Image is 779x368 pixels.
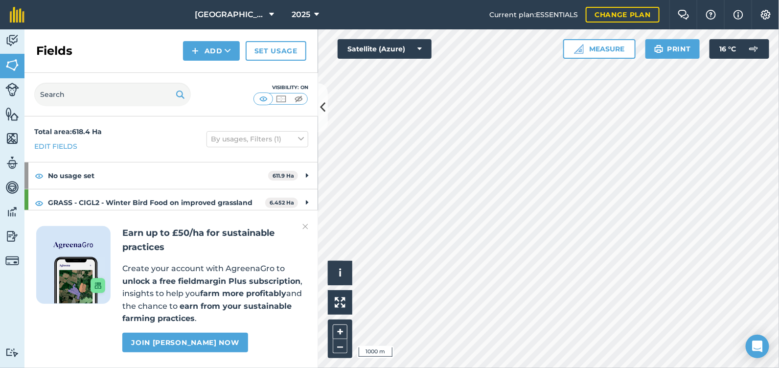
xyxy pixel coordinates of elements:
img: svg+xml;base64,PD94bWwgdmVyc2lvbj0iMS4wIiBlbmNvZGluZz0idXRmLTgiPz4KPCEtLSBHZW5lcmF0b3I6IEFkb2JlIE... [5,348,19,357]
button: + [333,324,347,339]
img: svg+xml;base64,PD94bWwgdmVyc2lvbj0iMS4wIiBlbmNvZGluZz0idXRmLTgiPz4KPCEtLSBHZW5lcmF0b3I6IEFkb2JlIE... [5,83,19,96]
img: svg+xml;base64,PHN2ZyB4bWxucz0iaHR0cDovL3d3dy53My5vcmcvMjAwMC9zdmciIHdpZHRoPSI1NiIgaGVpZ2h0PSI2MC... [5,107,19,121]
span: 2025 [292,9,310,21]
img: svg+xml;base64,PHN2ZyB4bWxucz0iaHR0cDovL3d3dy53My5vcmcvMjAwMC9zdmciIHdpZHRoPSIxOCIgaGVpZ2h0PSIyNC... [35,197,44,209]
img: Four arrows, one pointing top left, one top right, one bottom right and the last bottom left [335,297,345,308]
p: Create your account with AgreenaGro to , insights to help you and the chance to . [122,262,306,325]
div: Open Intercom Messenger [746,335,769,358]
img: svg+xml;base64,PD94bWwgdmVyc2lvbj0iMS4wIiBlbmNvZGluZz0idXRmLTgiPz4KPCEtLSBHZW5lcmF0b3I6IEFkb2JlIE... [5,33,19,48]
img: A question mark icon [705,10,717,20]
input: Search [34,83,191,106]
img: svg+xml;base64,PHN2ZyB4bWxucz0iaHR0cDovL3d3dy53My5vcmcvMjAwMC9zdmciIHdpZHRoPSI1MCIgaGVpZ2h0PSI0MC... [257,94,270,104]
strong: earn from your sustainable farming practices [122,301,292,323]
img: svg+xml;base64,PHN2ZyB4bWxucz0iaHR0cDovL3d3dy53My5vcmcvMjAwMC9zdmciIHdpZHRoPSI1MCIgaGVpZ2h0PSI0MC... [275,94,287,104]
img: Two speech bubbles overlapping with the left bubble in the forefront [678,10,689,20]
a: Join [PERSON_NAME] now [122,333,248,352]
strong: No usage set [48,162,268,189]
img: svg+xml;base64,PD94bWwgdmVyc2lvbj0iMS4wIiBlbmNvZGluZz0idXRmLTgiPz4KPCEtLSBHZW5lcmF0b3I6IEFkb2JlIE... [744,39,763,59]
img: svg+xml;base64,PHN2ZyB4bWxucz0iaHR0cDovL3d3dy53My5vcmcvMjAwMC9zdmciIHdpZHRoPSIxOSIgaGVpZ2h0PSIyNC... [176,89,185,100]
span: i [339,267,342,279]
img: svg+xml;base64,PD94bWwgdmVyc2lvbj0iMS4wIiBlbmNvZGluZz0idXRmLTgiPz4KPCEtLSBHZW5lcmF0b3I6IEFkb2JlIE... [5,156,19,170]
img: svg+xml;base64,PD94bWwgdmVyc2lvbj0iMS4wIiBlbmNvZGluZz0idXRmLTgiPz4KPCEtLSBHZW5lcmF0b3I6IEFkb2JlIE... [5,180,19,195]
img: svg+xml;base64,PD94bWwgdmVyc2lvbj0iMS4wIiBlbmNvZGluZz0idXRmLTgiPz4KPCEtLSBHZW5lcmF0b3I6IEFkb2JlIE... [5,229,19,244]
a: Change plan [586,7,660,23]
h2: Fields [36,43,72,59]
strong: 611.9 Ha [273,172,294,179]
strong: 6.452 Ha [270,199,294,206]
img: svg+xml;base64,PHN2ZyB4bWxucz0iaHR0cDovL3d3dy53My5vcmcvMjAwMC9zdmciIHdpZHRoPSI1NiIgaGVpZ2h0PSI2MC... [5,131,19,146]
strong: unlock a free fieldmargin Plus subscription [122,276,300,286]
img: Screenshot of the Gro app [54,257,105,303]
img: svg+xml;base64,PD94bWwgdmVyc2lvbj0iMS4wIiBlbmNvZGluZz0idXRmLTgiPz4KPCEtLSBHZW5lcmF0b3I6IEFkb2JlIE... [5,254,19,268]
div: No usage set611.9 Ha [24,162,318,189]
span: Current plan : ESSENTIALS [489,9,578,20]
img: Ruler icon [574,44,584,54]
div: Visibility: On [253,84,308,92]
h2: Earn up to £50/ha for sustainable practices [122,226,306,254]
img: svg+xml;base64,PHN2ZyB4bWxucz0iaHR0cDovL3d3dy53My5vcmcvMjAwMC9zdmciIHdpZHRoPSIxOSIgaGVpZ2h0PSIyNC... [654,43,664,55]
button: 16 °C [710,39,769,59]
img: svg+xml;base64,PHN2ZyB4bWxucz0iaHR0cDovL3d3dy53My5vcmcvMjAwMC9zdmciIHdpZHRoPSIxOCIgaGVpZ2h0PSIyNC... [35,170,44,182]
a: Set usage [246,41,306,61]
button: Satellite (Azure) [338,39,432,59]
img: svg+xml;base64,PHN2ZyB4bWxucz0iaHR0cDovL3d3dy53My5vcmcvMjAwMC9zdmciIHdpZHRoPSIxNyIgaGVpZ2h0PSIxNy... [733,9,743,21]
img: svg+xml;base64,PHN2ZyB4bWxucz0iaHR0cDovL3d3dy53My5vcmcvMjAwMC9zdmciIHdpZHRoPSI1MCIgaGVpZ2h0PSI0MC... [293,94,305,104]
button: By usages, Filters (1) [206,131,308,147]
button: Print [645,39,700,59]
button: i [328,261,352,285]
button: – [333,339,347,353]
img: svg+xml;base64,PHN2ZyB4bWxucz0iaHR0cDovL3d3dy53My5vcmcvMjAwMC9zdmciIHdpZHRoPSI1NiIgaGVpZ2h0PSI2MC... [5,58,19,72]
span: [GEOGRAPHIC_DATA] [195,9,265,21]
strong: Total area : 618.4 Ha [34,127,102,136]
img: svg+xml;base64,PHN2ZyB4bWxucz0iaHR0cDovL3d3dy53My5vcmcvMjAwMC9zdmciIHdpZHRoPSIxNCIgaGVpZ2h0PSIyNC... [192,45,199,57]
img: svg+xml;base64,PHN2ZyB4bWxucz0iaHR0cDovL3d3dy53My5vcmcvMjAwMC9zdmciIHdpZHRoPSIyMiIgaGVpZ2h0PSIzMC... [302,221,308,232]
strong: GRASS - CIGL2 - Winter Bird Food on improved grassland [48,189,265,216]
button: Add [183,41,240,61]
strong: farm more profitably [200,289,286,298]
img: fieldmargin Logo [10,7,24,23]
div: GRASS - CIGL2 - Winter Bird Food on improved grassland6.452 Ha [24,189,318,216]
button: Measure [563,39,636,59]
img: A cog icon [760,10,772,20]
img: svg+xml;base64,PD94bWwgdmVyc2lvbj0iMS4wIiBlbmNvZGluZz0idXRmLTgiPz4KPCEtLSBHZW5lcmF0b3I6IEFkb2JlIE... [5,205,19,219]
span: 16 ° C [719,39,736,59]
a: Edit fields [34,141,77,152]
